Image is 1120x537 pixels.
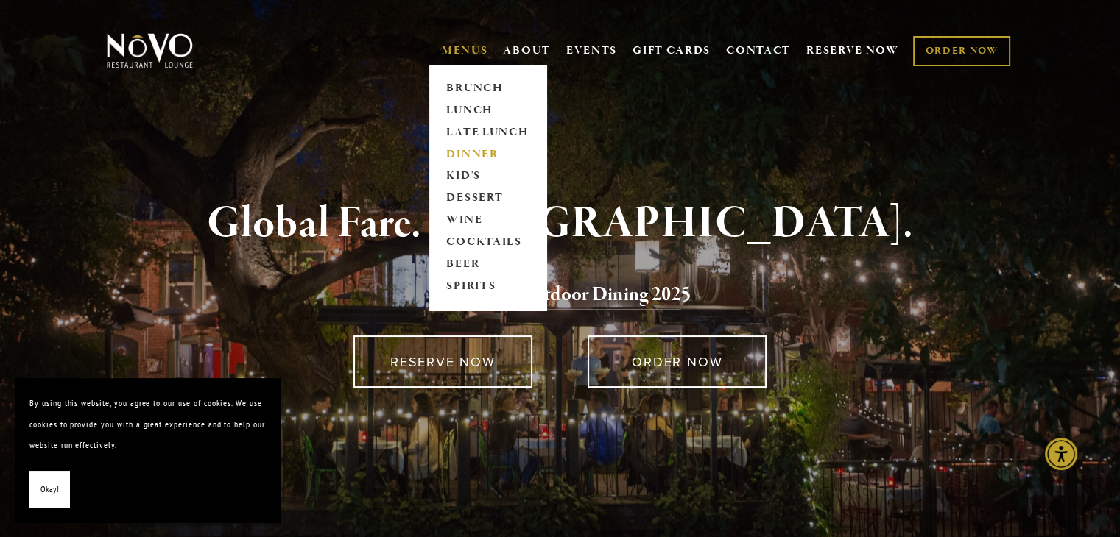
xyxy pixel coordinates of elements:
[131,280,990,310] h2: 5
[40,479,59,500] span: Okay!
[353,335,532,388] a: RESERVE NOW
[15,378,280,522] section: Cookie banner
[442,188,534,210] a: DESSERT
[588,335,767,388] a: ORDER NOW
[442,77,534,99] a: BRUNCH
[566,43,617,58] a: EVENTS
[442,166,534,188] a: KID'S
[442,99,534,121] a: LUNCH
[29,471,70,508] button: Okay!
[29,393,265,456] p: By using this website, you agree to our use of cookies. We use cookies to provide you with a grea...
[633,37,711,65] a: GIFT CARDS
[442,232,534,254] a: COCKTAILS
[726,37,791,65] a: CONTACT
[442,43,488,58] a: MENUS
[913,36,1010,66] a: ORDER NOW
[207,196,913,252] strong: Global Fare. [GEOGRAPHIC_DATA].
[104,32,196,69] img: Novo Restaurant &amp; Lounge
[442,254,534,276] a: BEER
[1045,438,1077,470] div: Accessibility Menu
[503,43,551,58] a: ABOUT
[442,143,534,166] a: DINNER
[442,121,534,143] a: LATE LUNCH
[429,282,681,310] a: Voted Best Outdoor Dining 202
[442,276,534,298] a: SPIRITS
[442,210,534,232] a: WINE
[806,37,899,65] a: RESERVE NOW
